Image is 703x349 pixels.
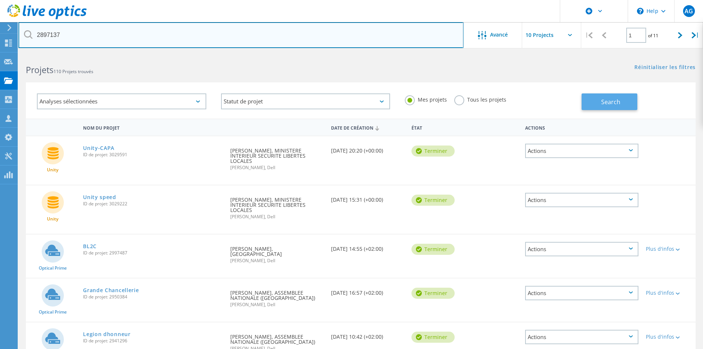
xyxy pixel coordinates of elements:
span: Unity [47,168,58,172]
span: [PERSON_NAME], Dell [230,215,323,219]
a: BL2C [83,244,97,249]
div: Plus d'infos [646,334,692,339]
div: [DATE] 16:57 (+02:00) [327,278,408,303]
a: Réinitialiser les filtres [634,65,696,71]
span: of 11 [648,32,658,39]
span: ID de projet: 3029222 [83,202,223,206]
div: Actions [525,242,638,256]
div: Actions [521,120,642,134]
button: Search [582,93,637,110]
div: Terminer [411,195,455,206]
div: Statut de projet [221,93,390,109]
div: [PERSON_NAME], MINISTERE INTERIEUR SECURITE LIBERTES LOCALES [227,185,327,226]
div: [DATE] 15:31 (+00:00) [327,185,408,210]
span: ID de projet: 2997487 [83,251,223,255]
div: Terminer [411,288,455,299]
span: Avancé [490,32,508,37]
a: Unity speed [83,195,116,200]
span: [PERSON_NAME], Dell [230,259,323,263]
span: Unity [47,217,58,221]
a: Grande Chancellerie [83,288,139,293]
input: Rechercher des projets par nom, propriétaire, ID, société, etc. [18,22,464,48]
svg: \n [637,8,644,14]
a: Unity-CAPA [83,146,114,151]
label: Mes projets [405,95,447,102]
div: Terminer [411,332,455,343]
span: [PERSON_NAME], Dell [230,302,323,307]
div: [PERSON_NAME], MINISTERE INTERIEUR SECURITE LIBERTES LOCALES [227,136,327,177]
span: ID de projet: 2941296 [83,339,223,343]
div: Actions [525,193,638,207]
div: Actions [525,286,638,300]
a: Legion dhonneur [83,332,131,337]
div: [DATE] 14:55 (+02:00) [327,235,408,259]
div: Date de création [327,120,408,134]
div: Analyses sélectionnées [37,93,206,109]
span: ID de projet: 2950384 [83,295,223,299]
div: [DATE] 20:20 (+00:00) [327,136,408,161]
div: Nom du projet [79,120,227,134]
a: Live Optics Dashboard [7,16,87,21]
div: Plus d'infos [646,246,692,252]
div: Plus d'infos [646,290,692,295]
span: AG [685,8,693,14]
span: [PERSON_NAME], Dell [230,165,323,170]
b: Projets [26,64,54,76]
div: | [688,22,703,48]
div: Terminer [411,146,455,157]
div: Actions [525,144,638,158]
div: | [581,22,596,48]
div: [PERSON_NAME], [GEOGRAPHIC_DATA] [227,235,327,270]
div: État [408,120,468,134]
span: Optical Prime [39,310,67,314]
label: Tous les projets [454,95,506,102]
span: Optical Prime [39,266,67,270]
span: 110 Projets trouvés [54,68,93,75]
div: Actions [525,330,638,344]
span: ID de projet: 3029591 [83,153,223,157]
div: Terminer [411,244,455,255]
span: Search [601,98,620,106]
div: [PERSON_NAME], ASSEMBLEE NATIONALE ([GEOGRAPHIC_DATA]) [227,278,327,314]
div: [DATE] 10:42 (+02:00) [327,322,408,347]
